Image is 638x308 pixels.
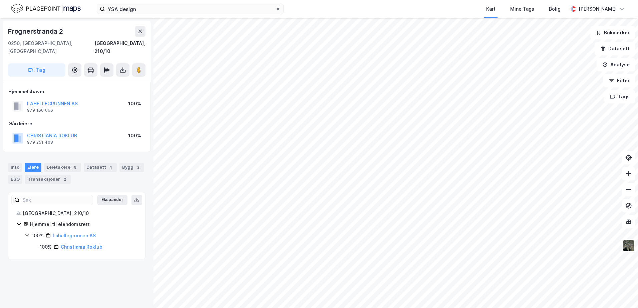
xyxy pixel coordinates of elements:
[603,74,635,87] button: Filter
[549,5,561,13] div: Bolig
[579,5,617,13] div: [PERSON_NAME]
[107,164,114,171] div: 1
[61,176,68,183] div: 2
[8,88,145,96] div: Hjemmelshaver
[40,243,52,251] div: 100%
[8,63,65,77] button: Tag
[27,140,53,145] div: 979 251 408
[20,195,93,205] input: Søk
[25,163,41,172] div: Eiere
[8,163,22,172] div: Info
[44,163,81,172] div: Leietakere
[128,100,141,108] div: 100%
[53,233,96,238] a: Lahellegrunnen AS
[72,164,78,171] div: 8
[8,39,94,55] div: 0250, [GEOGRAPHIC_DATA], [GEOGRAPHIC_DATA]
[8,120,145,128] div: Gårdeiere
[32,232,44,240] div: 100%
[11,3,81,15] img: logo.f888ab2527a4732fd821a326f86c7f29.svg
[25,175,71,184] div: Transaksjoner
[119,163,144,172] div: Bygg
[486,5,496,13] div: Kart
[605,276,638,308] iframe: Chat Widget
[61,244,102,250] a: Christiania Roklub
[97,195,127,205] button: Ekspander
[8,26,64,37] div: Frognerstranda 2
[27,108,53,113] div: 979 160 666
[105,4,275,14] input: Søk på adresse, matrikkel, gårdeiere, leietakere eller personer
[605,276,638,308] div: Kontrollprogram for chat
[84,163,117,172] div: Datasett
[94,39,145,55] div: [GEOGRAPHIC_DATA], 210/10
[595,42,635,55] button: Datasett
[135,164,141,171] div: 2
[622,239,635,252] img: 9k=
[128,132,141,140] div: 100%
[30,220,137,228] div: Hjemmel til eiendomsrett
[590,26,635,39] button: Bokmerker
[604,90,635,103] button: Tags
[23,209,137,217] div: [GEOGRAPHIC_DATA], 210/10
[510,5,534,13] div: Mine Tags
[8,175,22,184] div: ESG
[597,58,635,71] button: Analyse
